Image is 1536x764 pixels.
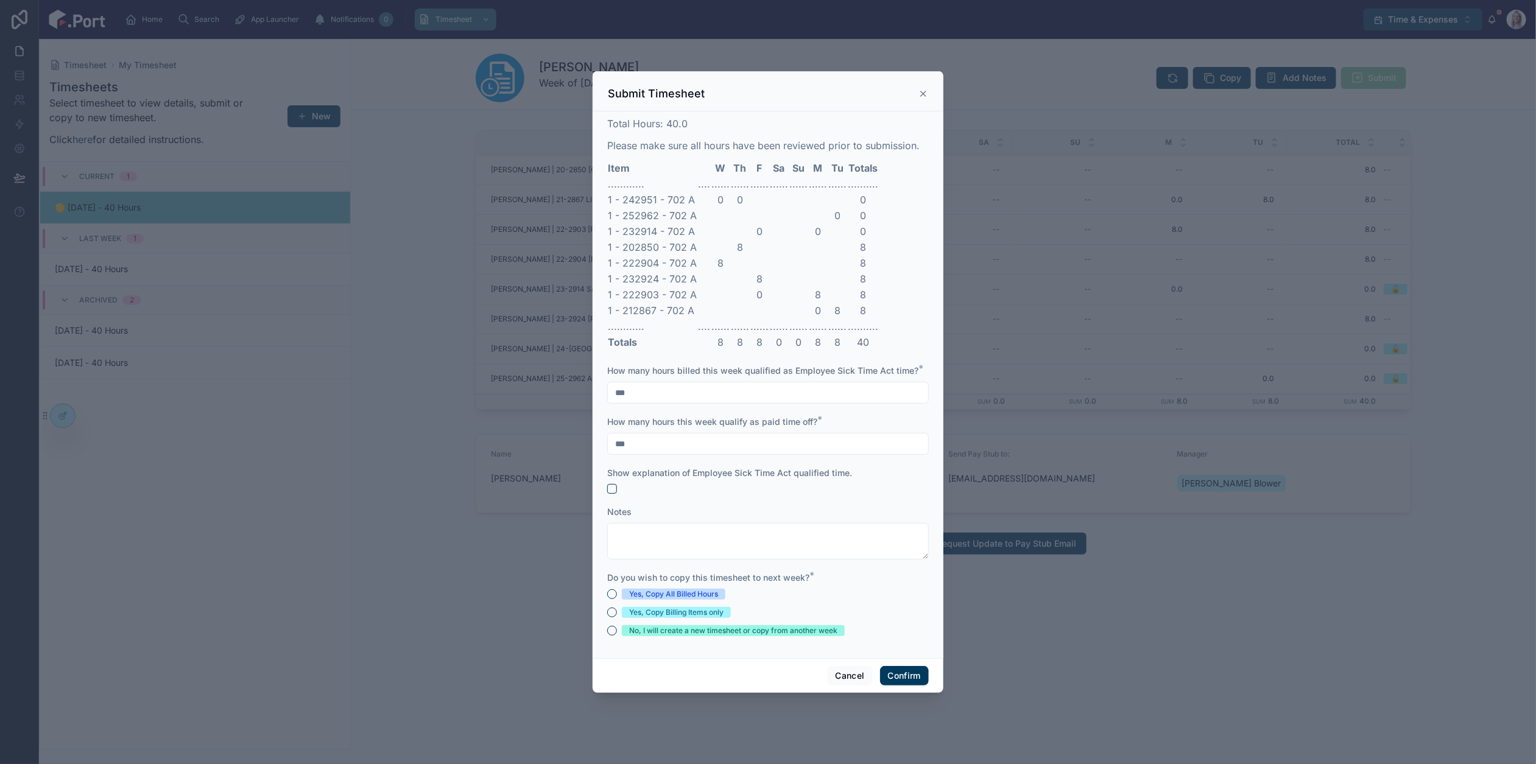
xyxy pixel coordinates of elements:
[847,239,879,255] td: 8
[847,160,879,176] th: Totals
[789,176,808,192] td: ......
[607,365,918,376] span: How many hours billed this week qualified as Employee Sick Time Act time?
[607,208,697,223] td: 1 - 252962 - 702 A
[629,625,837,636] div: No, I will create a new timesheet or copy from another week
[730,239,750,255] td: 8
[608,86,705,101] h3: Submit Timesheet
[607,468,852,478] span: Show explanation of Employee Sick Time Act qualified time.
[750,160,769,176] th: F
[730,176,750,192] td: ......
[789,160,808,176] th: Su
[808,160,828,176] th: M
[808,303,828,318] td: 0
[828,208,847,223] td: 0
[711,334,730,350] td: 8
[789,318,808,334] td: ......
[808,334,828,350] td: 8
[847,208,879,223] td: 0
[847,318,879,334] td: ..........
[730,334,750,350] td: 8
[880,666,929,685] button: Confirm
[750,334,769,350] td: 8
[808,318,828,334] td: ......
[697,318,711,334] td: ....
[711,255,730,271] td: 8
[607,287,697,303] td: 1 - 222903 - 702 A
[629,589,718,600] div: Yes, Copy All Billed Hours
[750,223,769,239] td: 0
[711,160,730,176] th: W
[769,160,789,176] th: Sa
[607,138,929,153] p: Please make sure all hours have been reviewed prior to submission.
[607,192,697,208] td: 1 - 242951 - 702 A
[750,287,769,303] td: 0
[828,318,847,334] td: ......
[607,318,697,334] td: ............
[711,176,730,192] td: ......
[607,160,697,176] th: Item
[607,176,697,192] td: ............
[607,239,697,255] td: 1 - 202850 - 702 A
[607,255,697,271] td: 1 - 222904 - 702 A
[607,506,632,517] span: Notes
[827,666,872,685] button: Cancel
[769,334,789,350] td: 0
[697,176,711,192] td: ....
[769,318,789,334] td: ......
[607,116,929,131] p: Total Hours: 40.0
[711,192,730,208] td: 0
[607,223,697,239] td: 1 - 232914 - 702 A
[847,303,879,318] td: 8
[808,223,828,239] td: 0
[629,607,724,618] div: Yes, Copy Billing Items only
[847,176,879,192] td: ..........
[808,287,828,303] td: 8
[607,572,809,583] span: Do you wish to copy this timesheet to next week?
[750,318,769,334] td: ......
[828,176,847,192] td: ......
[769,176,789,192] td: ......
[750,176,769,192] td: ......
[828,303,847,318] td: 8
[847,271,879,287] td: 8
[730,318,750,334] td: ......
[711,318,730,334] td: ......
[828,334,847,350] td: 8
[847,255,879,271] td: 8
[607,416,817,427] span: How many hours this week qualify as paid time off?
[607,271,697,287] td: 1 - 232924 - 702 A
[607,303,697,318] td: 1 - 212867 - 702 A
[847,192,879,208] td: 0
[847,287,879,303] td: 8
[847,223,879,239] td: 0
[730,192,750,208] td: 0
[828,160,847,176] th: Tu
[608,336,637,348] strong: Totals
[808,176,828,192] td: ......
[789,334,808,350] td: 0
[730,160,750,176] th: Th
[847,334,879,350] td: 40
[750,271,769,287] td: 8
